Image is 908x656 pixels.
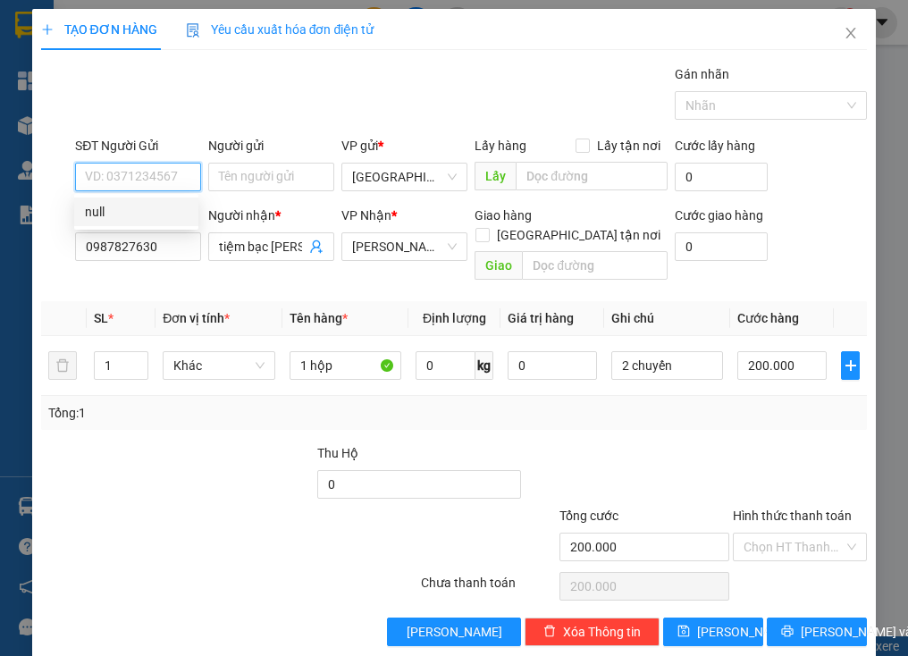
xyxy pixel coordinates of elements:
span: quận 8 [41,55,124,87]
div: Tân Phú [209,15,334,37]
button: Close [826,9,876,59]
button: save[PERSON_NAME] [663,618,763,646]
div: Chưa thanh toán [419,573,558,604]
span: Tổng cước [559,509,618,523]
button: printer[PERSON_NAME] và In [767,618,867,646]
div: 0977826343 [209,58,334,83]
input: Cước giao hàng [675,232,768,261]
span: DĐ: [15,65,41,84]
div: [GEOGRAPHIC_DATA] [15,15,197,55]
th: Ghi chú [604,301,730,336]
span: Tiên Thuỷ [352,233,457,260]
span: Nhận: [209,17,252,36]
button: plus [841,351,861,380]
span: Cước hàng [737,311,799,325]
span: [PERSON_NAME] [697,622,793,642]
input: 0 [508,351,597,380]
span: Lấy hàng [475,139,526,153]
span: plus [842,358,860,373]
input: VD: Bàn, Ghế [290,351,401,380]
span: Sài Gòn [352,164,457,190]
span: Thu Hộ [317,446,358,460]
span: user-add [309,240,324,254]
span: Định lượng [423,311,486,325]
button: delete [48,351,77,380]
span: Giao [475,251,522,280]
span: SL [94,311,108,325]
div: Người nhận [208,206,334,225]
span: Yêu cầu xuất hóa đơn điện tử [186,22,374,37]
label: Hình thức thanh toán [733,509,852,523]
input: Dọc đường [522,251,668,280]
label: Cước lấy hàng [675,139,755,153]
span: [PERSON_NAME] [407,622,502,642]
div: null [85,202,188,222]
div: null [74,198,198,226]
span: Lấy [475,162,516,190]
span: save [677,625,690,639]
span: Giao hàng [475,208,532,223]
input: Ghi Chú [611,351,723,380]
span: Tên hàng [290,311,348,325]
button: [PERSON_NAME] [387,618,522,646]
div: CCCD [209,37,334,58]
button: deleteXóa Thông tin [525,618,660,646]
div: SĐT Người Gửi [75,136,201,156]
span: Lấy tận nơi [590,136,668,156]
div: Tổng: 1 [48,403,353,423]
span: kg [475,351,493,380]
span: Gửi: [15,15,43,34]
label: Cước giao hàng [675,208,763,223]
span: Giá trị hàng [508,311,574,325]
img: icon [186,23,200,38]
input: Dọc đường [516,162,668,190]
span: printer [781,625,794,639]
span: Xóa Thông tin [563,622,641,642]
span: close [844,26,858,40]
span: [GEOGRAPHIC_DATA] tận nơi [490,225,668,245]
span: VP Nhận [341,208,391,223]
div: 70.000 [206,97,336,141]
div: VP gửi [341,136,467,156]
span: plus [41,23,54,36]
span: Chưa thu : [206,97,245,139]
span: Khác [173,352,264,379]
span: Đơn vị tính [163,311,230,325]
input: Cước lấy hàng [675,163,768,191]
label: Gán nhãn [675,67,729,81]
span: TẠO ĐƠN HÀNG [41,22,157,37]
div: Người gửi [208,136,334,156]
span: delete [543,625,556,639]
